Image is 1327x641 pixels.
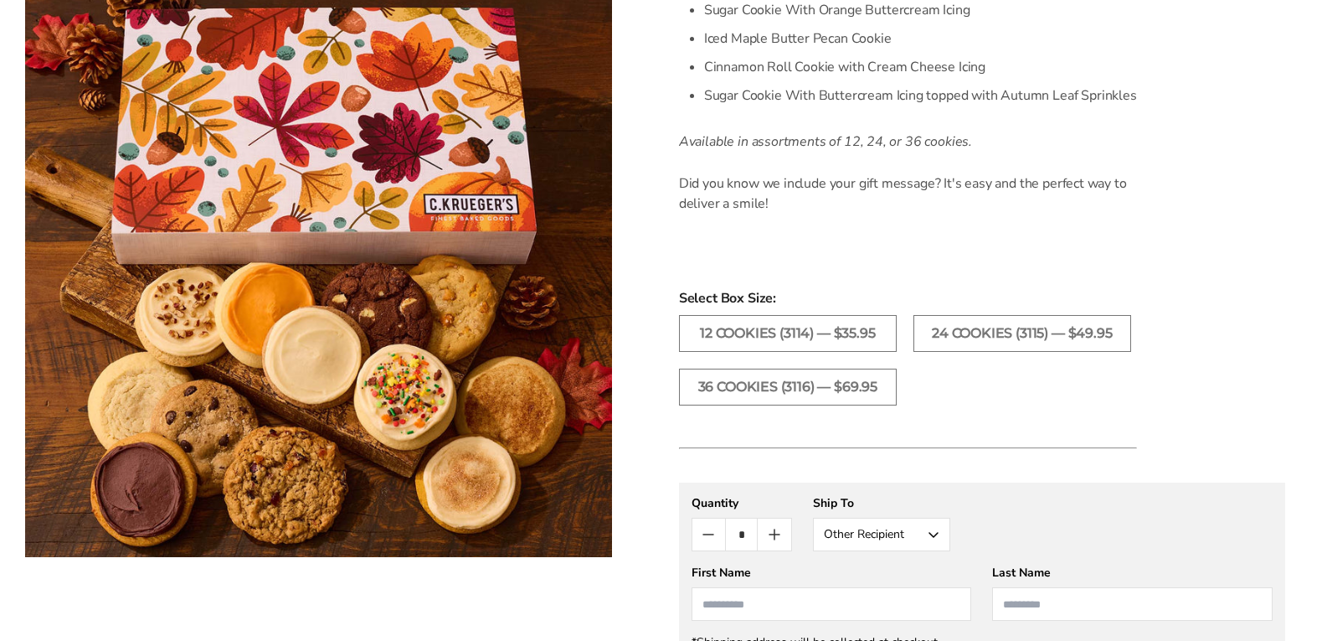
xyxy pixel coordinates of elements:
[679,315,897,352] label: 12 COOKIES (3114) — $35.95
[813,518,950,551] button: Other Recipient
[704,53,1137,81] li: Cinnamon Roll Cookie with Cream Cheese Icing
[13,577,173,628] iframe: Sign Up via Text for Offers
[992,565,1273,581] div: Last Name
[725,519,758,551] input: Quantity
[692,565,972,581] div: First Name
[692,495,792,511] div: Quantity
[992,587,1273,621] input: Last Name
[813,495,950,511] div: Ship To
[679,369,897,406] label: 36 COOKIES (3116) — $69.95
[692,519,725,551] button: Count minus
[913,315,1131,352] label: 24 COOKIES (3115) — $49.95
[758,519,790,551] button: Count plus
[704,24,1137,53] li: Iced Maple Butter Pecan Cookie
[679,173,1137,214] p: Did you know we include your gift message? It's easy and the perfect way to deliver a smile!
[679,132,972,151] em: Available in assortments of 12, 24, or 36 cookies.
[679,288,1285,308] span: Select Box Size:
[704,81,1137,110] li: Sugar Cookie With Buttercream Icing topped with Autumn Leaf Sprinkles
[692,587,972,621] input: First Name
